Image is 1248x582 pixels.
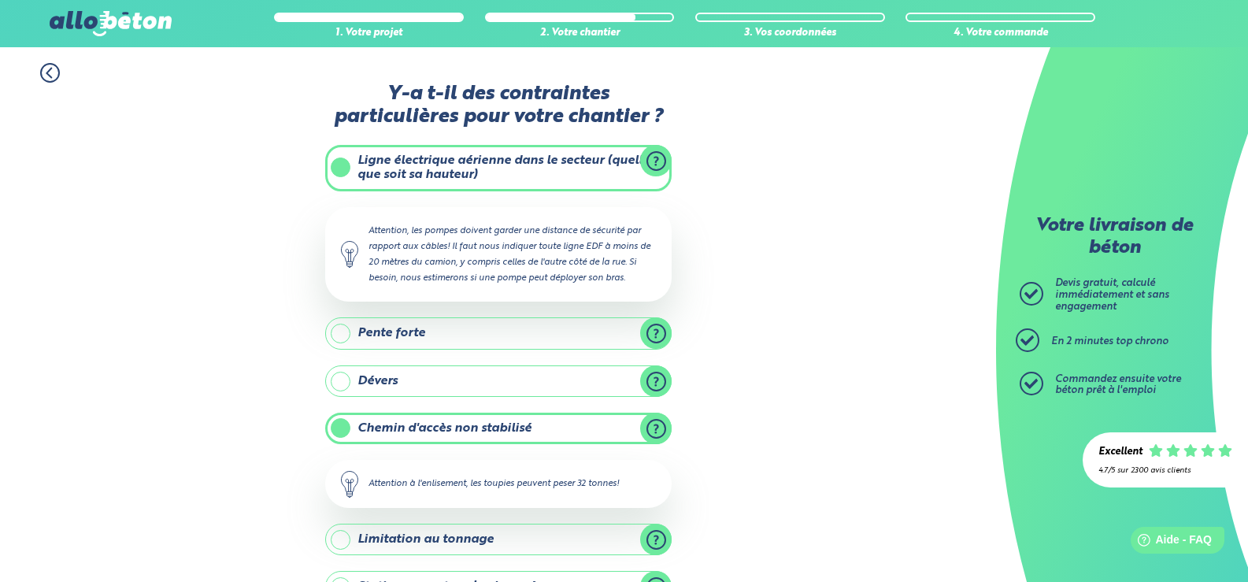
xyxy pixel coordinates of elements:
[1055,278,1169,311] span: Devis gratuit, calculé immédiatement et sans engagement
[1098,447,1142,458] div: Excellent
[905,28,1095,39] div: 4. Votre commande
[695,28,885,39] div: 3. Vos coordonnées
[1108,521,1231,565] iframe: Help widget launcher
[325,317,672,349] label: Pente forte
[1098,466,1232,475] div: 4.7/5 sur 2300 avis clients
[325,460,672,507] div: Attention à l'enlisement, les toupies peuvent peser 32 tonnes!
[325,365,672,397] label: Dévers
[325,83,672,129] label: Y-a t-il des contraintes particulières pour votre chantier ?
[325,524,672,555] label: Limitation au tonnage
[1055,374,1181,396] span: Commandez ensuite votre béton prêt à l'emploi
[1024,216,1205,259] p: Votre livraison de béton
[50,11,171,36] img: allobéton
[325,207,672,302] div: Attention, les pompes doivent garder une distance de sécurité par rapport aux câbles! Il faut nou...
[1051,336,1168,347] span: En 2 minutes top chrono
[325,413,672,444] label: Chemin d'accès non stabilisé
[325,145,672,191] label: Ligne électrique aérienne dans le secteur (quelle que soit sa hauteur)
[274,28,464,39] div: 1. Votre projet
[485,28,675,39] div: 2. Votre chantier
